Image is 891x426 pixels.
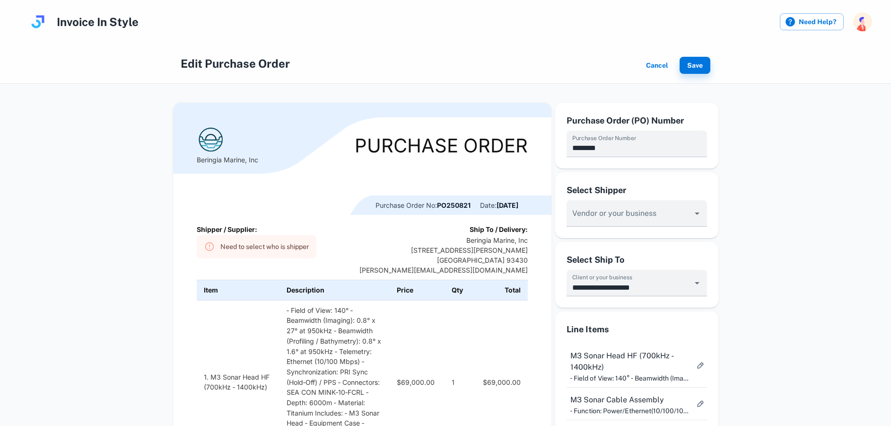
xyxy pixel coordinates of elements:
span: M3 Sonar Head HF (700kHz ‐ 1400kHz) [570,350,692,373]
button: Open [690,207,704,220]
button: Open [690,276,704,290]
button: Cancel [642,57,672,74]
h4: Invoice In Style [57,13,139,30]
div: Purchase Order (PO) Number [567,114,707,127]
p: ‐ Function: Power/Ethernet(10/100/1000 Mbps) ‐ Length: 50‐ft (15m) ‐ Connectors: ‐‐ SEA CON MINK‐... [570,406,692,416]
label: Client or your business [572,273,632,281]
button: Save [680,57,710,74]
th: Item [197,280,280,301]
h4: Edit Purchase Order [181,55,290,72]
button: more [692,395,709,412]
div: Purchase Order [355,136,528,155]
div: Select Ship To [567,253,707,266]
img: Logo [197,126,225,155]
th: Price [390,280,445,301]
div: Need to select who is shipper [220,238,309,256]
div: M3 Sonar Head HF (700kHz ‐ 1400kHz)‐ Field of View: 140° ‐ Beamwidth (Imaging): 0.8° x 27° at 950... [567,344,707,387]
label: Purchase Order Number [572,134,636,142]
div: Beringia Marine, Inc [197,126,258,165]
p: Beringia Marine, Inc [STREET_ADDRESS][PERSON_NAME] [GEOGRAPHIC_DATA] 93430 [PERSON_NAME][EMAIL_AD... [359,235,528,275]
b: Shipper / Supplier: [197,225,257,233]
label: Need Help? [780,13,844,30]
th: Total [472,280,528,301]
img: photoURL [853,12,872,31]
div: Line Items [567,323,707,336]
th: Qty [445,280,472,301]
button: more [692,357,709,374]
th: Description [280,280,390,301]
p: ‐ Field of View: 140° ‐ Beamwidth (Imaging): 0.8° x 27° at 950kHz ‐ Beamwidth (Profiling / Bathym... [570,373,692,383]
img: logo.svg [28,12,47,31]
b: Ship To / Delivery: [470,225,528,233]
span: M3 Sonar Cable Assembly [570,394,692,406]
div: Select Shipper [567,184,707,196]
div: M3 Sonar Cable Assembly‐ Function: Power/Ethernet(10/100/1000 Mbps) ‐ Length: 50‐ft (15m) ‐ Conne... [567,388,707,420]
